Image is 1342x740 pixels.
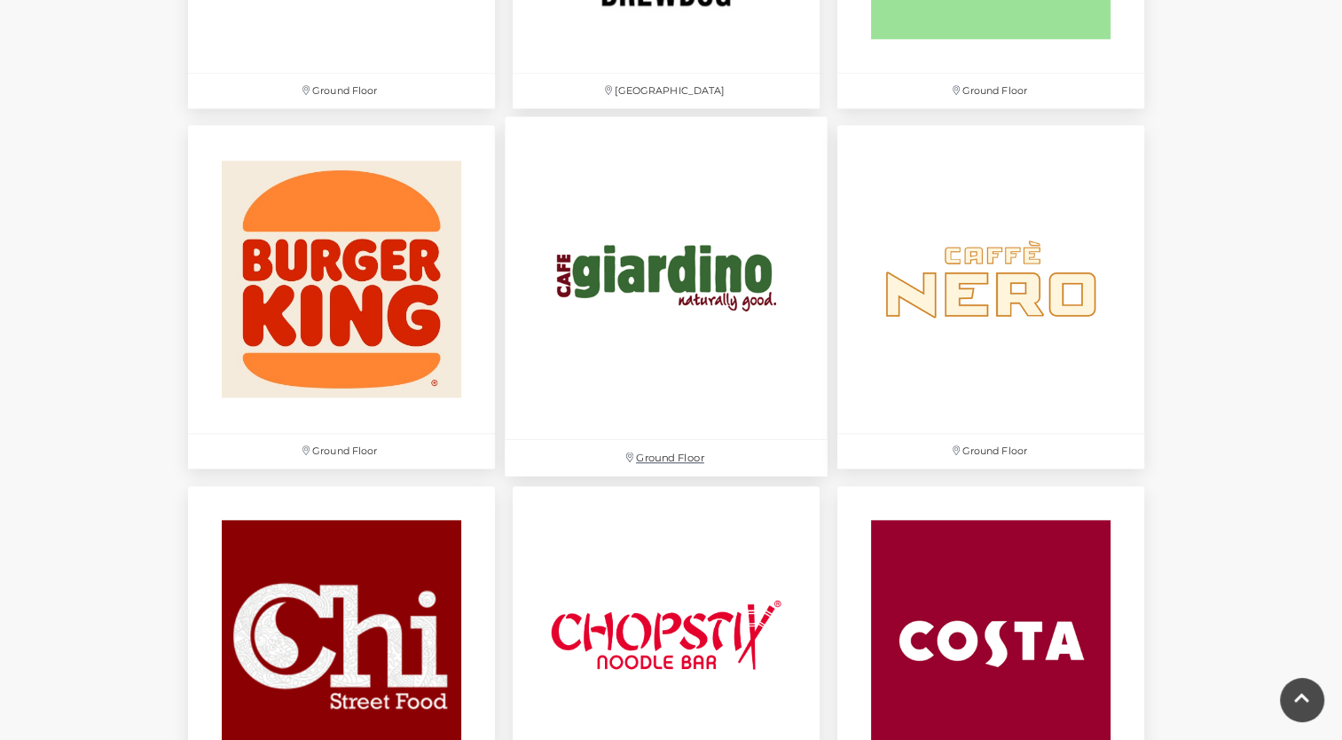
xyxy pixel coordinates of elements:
[496,107,837,486] a: Ground Floor
[837,74,1144,108] p: Ground Floor
[188,74,495,108] p: Ground Floor
[513,74,820,108] p: [GEOGRAPHIC_DATA]
[188,434,495,468] p: Ground Floor
[837,434,1144,468] p: Ground Floor
[828,116,1153,476] a: Ground Floor
[179,116,504,476] a: Ground Floor
[505,440,828,476] p: Ground Floor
